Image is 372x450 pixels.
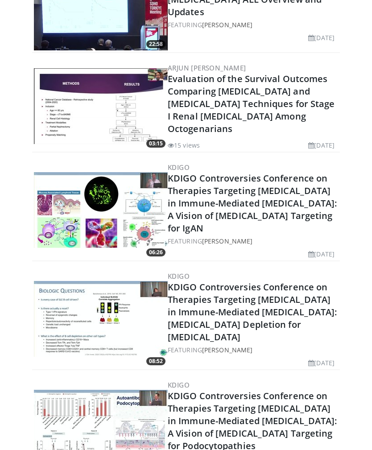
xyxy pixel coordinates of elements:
[308,249,335,259] li: [DATE]
[168,281,337,343] a: KDIGO Controversies Conference on Therapies Targeting [MEDICAL_DATA] in Immune-Mediated [MEDICAL_...
[168,140,200,150] li: 15 views
[308,140,335,150] li: [DATE]
[168,63,246,72] a: Arjun [PERSON_NAME]
[202,346,252,354] a: [PERSON_NAME]
[34,68,168,144] img: c03374af-fe67-480c-afd2-bc3204714bf6.300x170_q85_crop-smart_upscale.jpg
[168,272,190,281] a: KDIGO
[146,357,165,365] span: 08:52
[168,73,335,135] a: Evaluation of the Survival Outcomes Comparing [MEDICAL_DATA] and [MEDICAL_DATA] Techniques for St...
[34,281,168,357] img: 840d6caa-1345-4403-b4f1-cf513f64ff0e.300x170_q85_crop-smart_upscale.jpg
[202,237,252,245] a: [PERSON_NAME]
[308,33,335,42] li: [DATE]
[168,20,338,29] div: FEATURING
[168,236,338,246] div: FEATURING
[168,345,338,355] div: FEATURING
[168,380,190,389] a: KDIGO
[168,172,337,234] a: KDIGO Controversies Conference on Therapies Targeting [MEDICAL_DATA] in Immune-Mediated [MEDICAL_...
[168,163,190,172] a: KDIGO
[34,172,168,248] a: 06:26
[146,248,165,256] span: 06:26
[202,21,252,29] a: [PERSON_NAME]
[146,40,165,48] span: 22:58
[146,140,165,148] span: 03:15
[34,281,168,357] a: 08:52
[308,358,335,367] li: [DATE]
[34,172,168,248] img: 1d51b0e9-68c0-4c9e-87aa-fa1035fa2733.300x170_q85_crop-smart_upscale.jpg
[34,68,168,144] a: 03:15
